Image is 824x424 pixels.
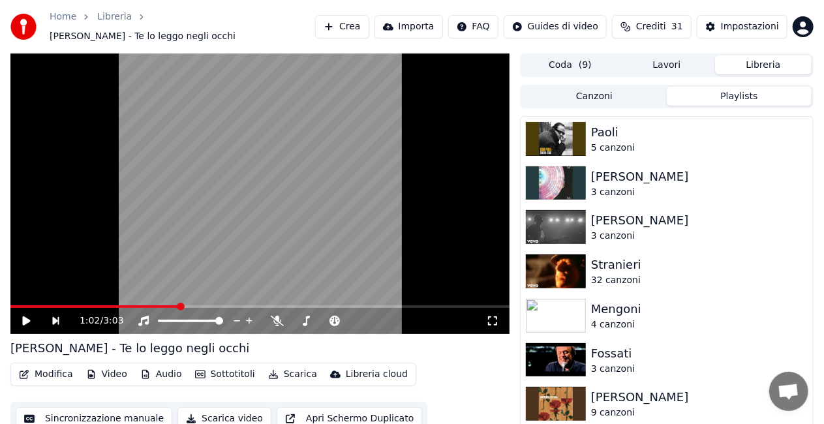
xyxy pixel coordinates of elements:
span: 3:03 [103,314,123,327]
div: 3 canzoni [591,363,808,376]
button: FAQ [448,15,498,38]
span: 1:02 [80,314,100,327]
div: Paoli [591,123,808,142]
button: Video [81,365,132,384]
a: Libreria [97,10,132,23]
nav: breadcrumb [50,10,315,43]
button: Canzoni [522,87,667,106]
a: Home [50,10,76,23]
span: [PERSON_NAME] - Te lo leggo negli occhi [50,30,236,43]
button: Lavori [618,55,715,74]
button: Coda [522,55,618,74]
a: Aprire la chat [769,372,808,411]
span: Crediti [636,20,666,33]
div: 32 canzoni [591,274,808,287]
div: [PERSON_NAME] [591,388,808,406]
button: Importa [374,15,443,38]
button: Scarica [263,365,322,384]
button: Crea [315,15,369,38]
span: ( 9 ) [579,59,592,72]
span: 31 [671,20,683,33]
div: Mengoni [591,300,808,318]
div: [PERSON_NAME] [591,211,808,230]
button: Impostazioni [697,15,787,38]
button: Guides di video [504,15,607,38]
button: Crediti31 [612,15,692,38]
button: Modifica [14,365,78,384]
button: Audio [135,365,187,384]
div: / [80,314,111,327]
button: Libreria [715,55,812,74]
div: Impostazioni [721,20,779,33]
div: 3 canzoni [591,186,808,199]
div: 3 canzoni [591,230,808,243]
div: [PERSON_NAME] [591,168,808,186]
div: Stranieri [591,256,808,274]
div: 4 canzoni [591,318,808,331]
button: Playlists [667,87,812,106]
div: 9 canzoni [591,406,808,419]
div: Fossati [591,344,808,363]
img: youka [10,14,37,40]
div: Libreria cloud [346,368,408,381]
div: 5 canzoni [591,142,808,155]
button: Sottotitoli [190,365,260,384]
div: [PERSON_NAME] - Te lo leggo negli occhi [10,339,249,357]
